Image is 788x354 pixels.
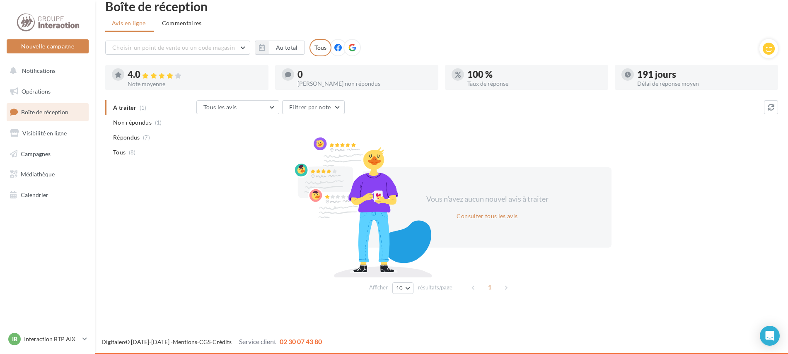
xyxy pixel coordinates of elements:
[5,186,90,204] a: Calendrier
[297,81,432,87] div: [PERSON_NAME] non répondus
[7,331,89,347] a: IB Interaction BTP AIX
[21,150,51,157] span: Campagnes
[483,281,496,294] span: 1
[112,44,235,51] span: Choisir un point de vente ou un code magasin
[102,338,322,345] span: © [DATE]-[DATE] - - -
[282,100,345,114] button: Filtrer par note
[22,88,51,95] span: Opérations
[143,134,150,141] span: (7)
[5,145,90,163] a: Campagnes
[203,104,237,111] span: Tous les avis
[196,100,279,114] button: Tous les avis
[637,70,771,79] div: 191 jours
[5,125,90,142] a: Visibilité en ligne
[22,130,67,137] span: Visibilité en ligne
[5,166,90,183] a: Médiathèque
[128,81,262,87] div: Note moyenne
[467,81,602,87] div: Taux de réponse
[760,326,780,346] div: Open Intercom Messenger
[21,171,55,178] span: Médiathèque
[239,337,276,345] span: Service client
[392,282,413,294] button: 10
[416,194,558,205] div: Vous n'avez aucun nouvel avis à traiter
[255,41,305,55] button: Au total
[467,70,602,79] div: 100 %
[7,39,89,53] button: Nouvelle campagne
[418,284,452,291] span: résultats/page
[297,70,432,79] div: 0
[12,335,17,343] span: IB
[113,148,126,157] span: Tous
[280,337,322,345] span: 02 30 07 43 80
[173,338,197,345] a: Mentions
[396,285,403,291] span: 10
[5,83,90,100] a: Opérations
[453,211,521,221] button: Consulter tous les avis
[155,119,162,126] span: (1)
[113,133,140,142] span: Répondus
[22,67,56,74] span: Notifications
[213,338,232,345] a: Crédits
[5,62,87,79] button: Notifications
[5,103,90,121] a: Boîte de réception
[309,39,331,56] div: Tous
[269,41,305,55] button: Au total
[113,118,152,127] span: Non répondus
[637,81,771,87] div: Délai de réponse moyen
[105,41,250,55] button: Choisir un point de vente ou un code magasin
[369,284,388,291] span: Afficher
[128,70,262,79] div: 4.0
[129,149,136,156] span: (8)
[21,108,68,116] span: Boîte de réception
[24,335,79,343] p: Interaction BTP AIX
[199,338,210,345] a: CGS
[21,191,48,198] span: Calendrier
[102,338,125,345] a: Digitaleo
[162,19,202,27] span: Commentaires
